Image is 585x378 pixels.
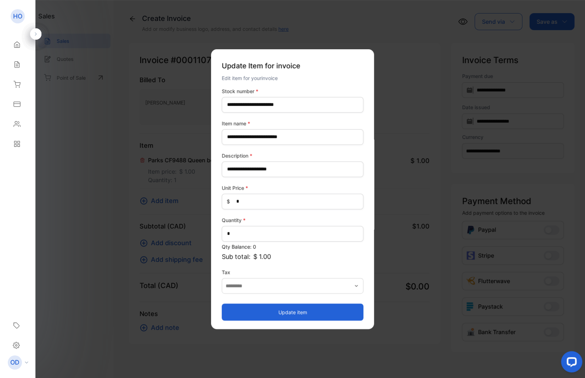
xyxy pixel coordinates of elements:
p: HO [13,12,22,21]
label: Description [222,152,363,159]
label: Item name [222,119,363,127]
label: Quantity [222,216,363,224]
label: Unit Price [222,184,363,191]
p: Qty Balance: 0 [222,243,363,250]
label: Tax [222,268,363,276]
iframe: LiveChat chat widget [555,348,585,378]
p: OD [10,358,19,367]
p: Update Item for invoice [222,57,363,74]
button: Update item [222,304,363,321]
label: Stock number [222,87,363,95]
span: Edit item for your invoice [222,75,278,81]
p: Sub total: [222,252,363,261]
span: $ [227,198,230,205]
span: $ 1.00 [253,252,271,261]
